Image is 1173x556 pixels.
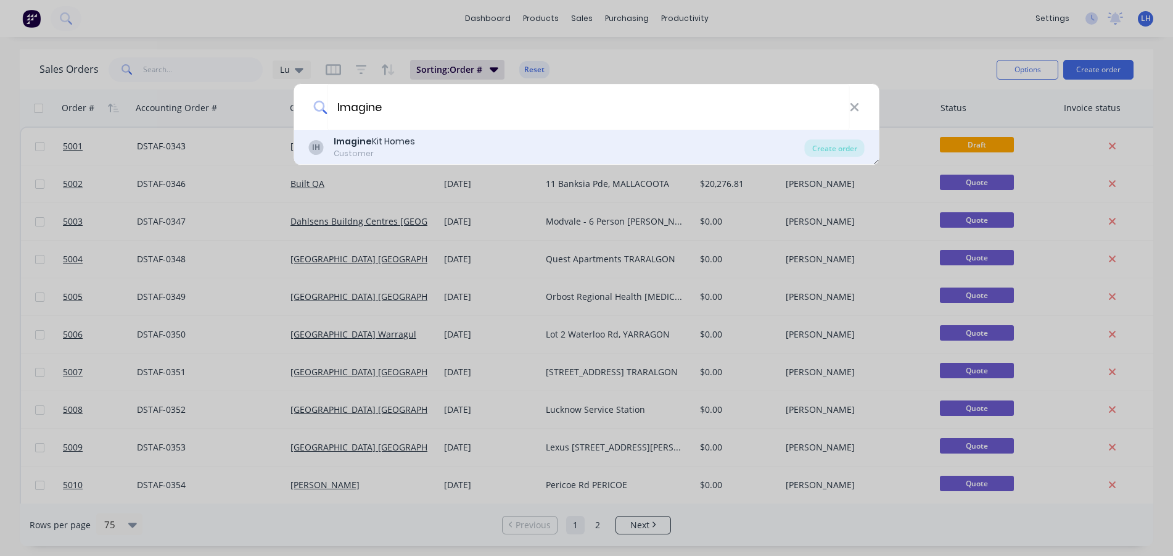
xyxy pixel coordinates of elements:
[334,135,415,148] div: Kit Homes
[309,140,324,155] div: IH
[327,84,849,130] input: Enter a customer name to create a new order...
[334,148,415,159] div: Customer
[805,139,865,157] div: Create order
[334,135,372,147] b: Imagine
